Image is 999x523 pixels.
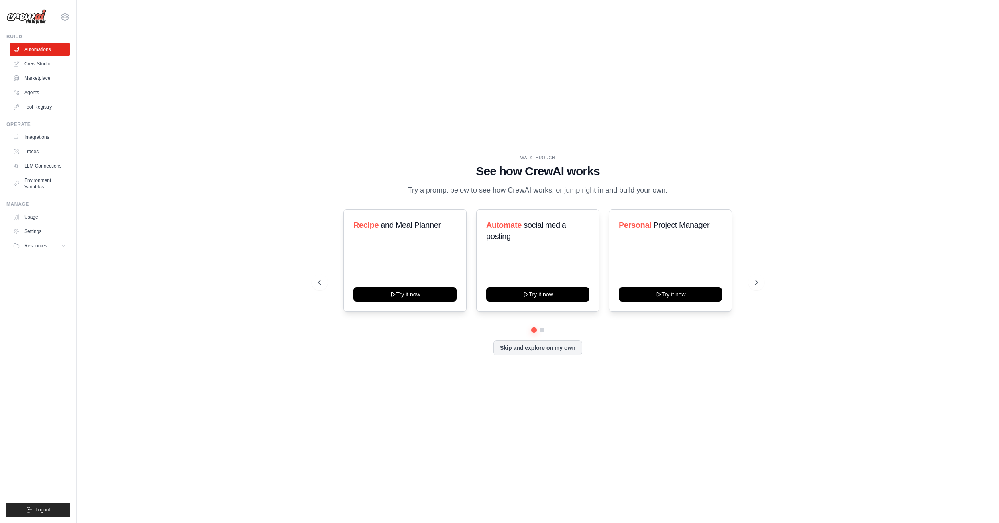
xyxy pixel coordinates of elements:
button: Skip and explore on my own [493,340,582,355]
a: Marketplace [10,72,70,85]
a: Tool Registry [10,101,70,113]
span: social media posting [486,221,566,241]
button: Try it now [486,287,589,302]
span: Project Manager [654,221,710,229]
span: Automate [486,221,522,229]
span: and Meal Planner [381,221,440,229]
a: Agents [10,86,70,99]
span: Logout [35,507,50,513]
a: Integrations [10,131,70,144]
button: Resources [10,239,70,252]
a: Environment Variables [10,174,70,193]
span: Recipe [353,221,379,229]
span: Personal [619,221,651,229]
button: Try it now [353,287,457,302]
a: LLM Connections [10,160,70,172]
a: Traces [10,145,70,158]
span: Resources [24,243,47,249]
div: WALKTHROUGH [318,155,758,161]
iframe: Chat Widget [959,485,999,523]
div: Build [6,34,70,40]
a: Usage [10,211,70,223]
div: Manage [6,201,70,207]
h1: See how CrewAI works [318,164,758,178]
p: Try a prompt below to see how CrewAI works, or jump right in and build your own. [404,185,672,196]
button: Try it now [619,287,722,302]
button: Logout [6,503,70,517]
div: Operate [6,121,70,128]
a: Automations [10,43,70,56]
a: Settings [10,225,70,238]
a: Crew Studio [10,57,70,70]
img: Logo [6,9,46,24]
